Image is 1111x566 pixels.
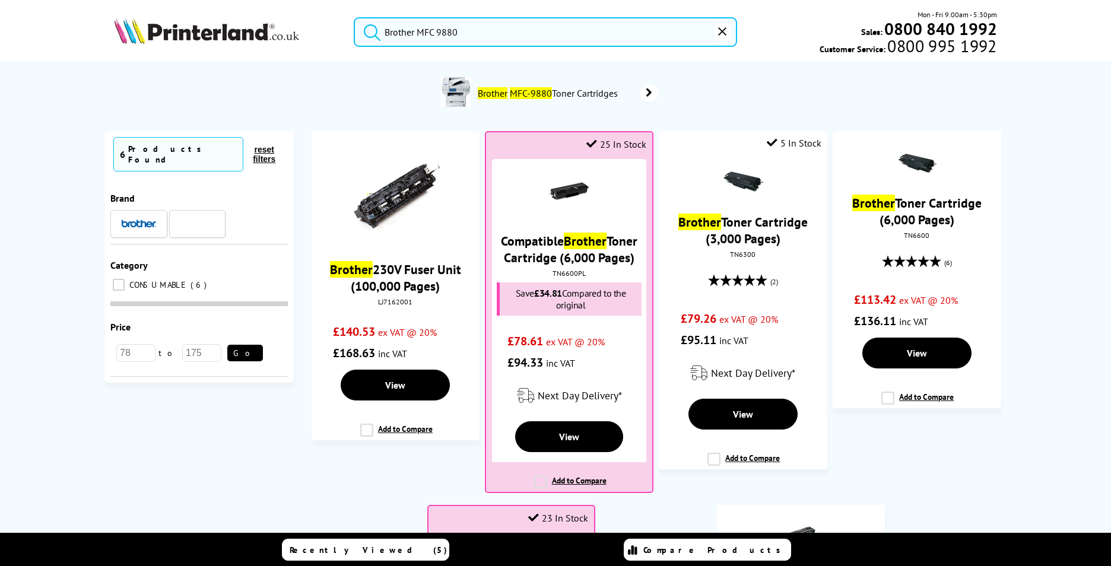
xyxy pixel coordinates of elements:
span: 0800 995 1992 [885,40,996,52]
div: Products Found [128,144,237,165]
span: Sales: [861,26,883,37]
mark: MFC-9880 [510,87,552,99]
mark: Brother [852,195,895,211]
div: 23 In Stock [528,512,588,524]
span: Toner Cartridges [477,87,623,99]
b: 0800 840 1992 [884,18,997,40]
img: MFC9880-conspage.jpg [441,77,471,107]
span: (2) [770,271,778,293]
span: Price [110,321,131,333]
a: View [515,421,623,452]
div: TN6600 [842,231,992,240]
label: Add to Compare [881,392,954,414]
div: 25 In Stock [586,138,646,150]
span: 6 [191,279,209,290]
label: Add to Compare [534,475,607,498]
span: inc VAT [899,316,928,327]
span: ex VAT @ 20% [719,313,778,325]
button: reset filters [243,144,285,164]
mark: Brother [478,87,507,99]
span: View [559,431,579,443]
span: £168.63 [333,345,375,361]
span: Next Day Delivery* [711,366,795,380]
a: View [862,338,972,368]
img: Brother [121,220,157,228]
a: Recently Viewed (5) [282,539,449,561]
span: inc VAT [546,357,575,369]
span: Next Day Delivery* [538,389,622,402]
span: Mon - Fri 9:00am - 5:30pm [918,9,997,20]
div: modal_delivery [492,379,646,412]
mark: Brother [564,233,607,249]
div: TN6300 [668,250,818,259]
mark: Brother [678,214,721,230]
img: Printerland [180,221,215,227]
span: to [155,348,182,358]
div: 5 In Stock [767,137,821,149]
span: £113.42 [854,292,896,307]
span: £78.61 [507,333,543,349]
span: £136.11 [854,313,896,329]
span: View [385,379,405,391]
span: inc VAT [719,335,748,346]
span: Recently Viewed (5) [290,545,447,555]
img: K11885ZA-small.gif [548,171,590,212]
span: 6 [120,148,125,160]
a: BrotherToner Cartridge (3,000 Pages) [678,214,808,247]
div: modal_delivery [665,357,821,390]
img: OR1790000021229.gif [896,152,938,174]
span: £140.53 [333,324,375,339]
span: (6) [944,252,952,274]
a: Brother230V Fuser Unit (100,000 Pages) [330,261,461,294]
span: View [907,347,927,359]
span: ex VAT @ 20% [899,294,958,306]
img: OR1790000021230.gif [722,170,764,193]
span: £79.26 [681,311,716,326]
img: OR1790000021228.gif [780,526,822,554]
span: CONSUMABLE [126,279,189,290]
a: View [688,399,798,430]
a: Printerland Logo [114,18,339,46]
a: BrotherToner Cartridge (6,000 Pages) [852,195,982,228]
input: Search product or [354,17,737,47]
div: Save Compared to the original [497,282,641,316]
div: LJ7162001 [320,297,471,306]
span: Compare Products [643,545,787,555]
a: View [341,370,450,400]
button: Go [227,345,263,361]
a: Compare Products [624,539,791,561]
label: Add to Compare [707,453,780,475]
input: 175 [182,344,221,362]
span: ex VAT @ 20% [546,336,605,348]
span: Category [110,259,148,271]
span: £95.11 [681,332,716,348]
span: £94.33 [507,355,543,370]
span: £34.81 [534,287,562,299]
input: 78 [116,344,155,362]
img: Printerland Logo [114,18,299,44]
input: CONSUMABLE 6 [113,279,125,291]
a: Brother MFC-9880Toner Cartridges [477,77,658,109]
label: Add to Compare [360,424,433,446]
a: CompatibleBrotherToner Cartridge (6,000 Pages) [501,233,637,266]
span: Customer Service: [820,40,996,55]
span: ex VAT @ 20% [378,326,437,338]
span: View [733,408,753,420]
a: 0800 840 1992 [883,23,997,34]
mark: Brother [330,261,373,278]
div: TN6600PL [495,269,643,278]
span: Brand [110,192,135,204]
img: LJ7162001thumb.jpg [351,152,440,241]
span: inc VAT [378,348,407,360]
